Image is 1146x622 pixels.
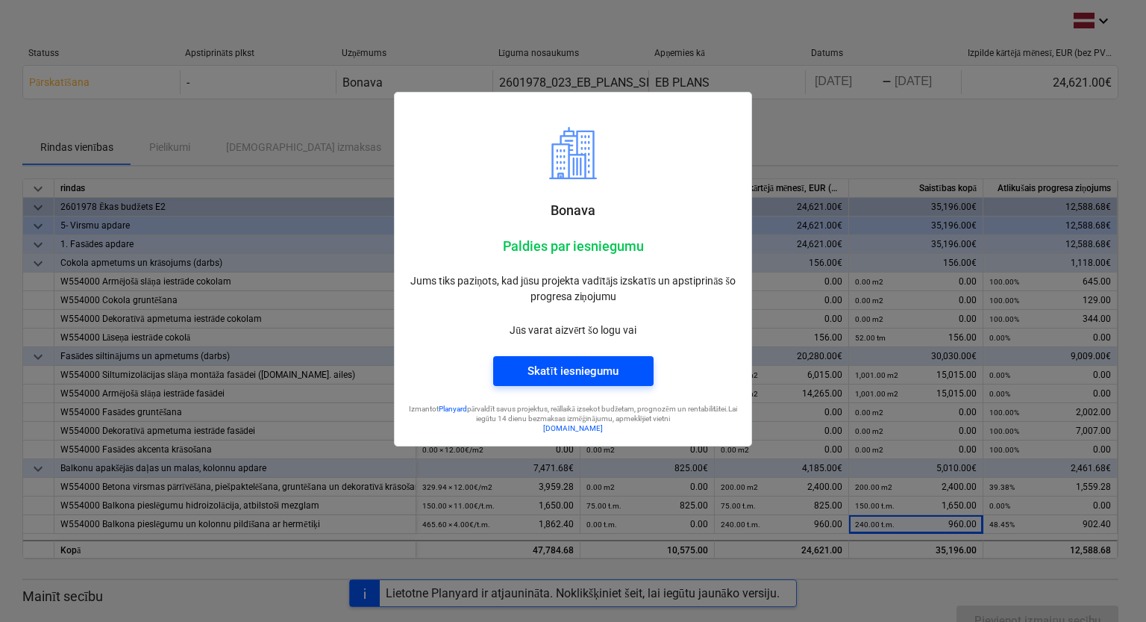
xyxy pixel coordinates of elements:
p: Jūs varat aizvērt šo logu vai [407,323,739,338]
button: Skatīt iesniegumu [493,356,654,386]
p: Paldies par iesniegumu [407,237,739,255]
p: Jums tiks paziņots, kad jūsu projekta vadītājs izskatīs un apstiprinās šo progresa ziņojumu [407,273,739,305]
div: Skatīt iesniegumu [527,361,618,381]
a: [DOMAIN_NAME] [543,424,603,432]
p: Izmantot pārvaldīt savus projektus, reāllaikā izsekot budžetam, prognozēm un rentabilitātei. Lai ... [407,404,739,424]
p: Bonava [407,202,739,220]
a: Planyard [439,405,467,413]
